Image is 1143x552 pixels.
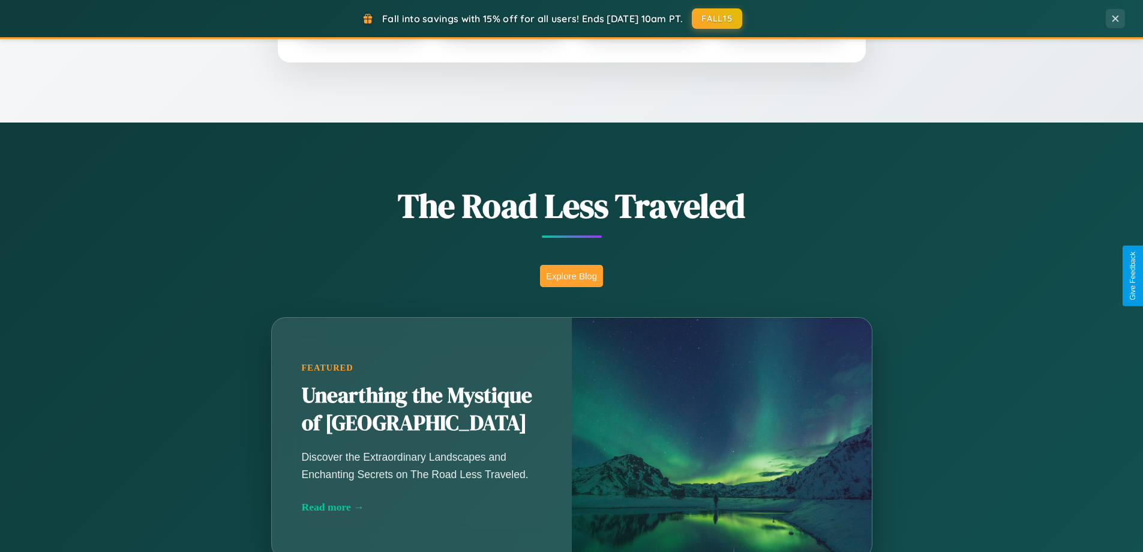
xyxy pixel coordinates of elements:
p: Discover the Extraordinary Landscapes and Enchanting Secrets on The Road Less Traveled. [302,449,542,482]
h1: The Road Less Traveled [212,183,932,229]
button: FALL15 [692,8,742,29]
div: Give Feedback [1129,252,1137,300]
div: Read more → [302,501,542,514]
button: Explore Blog [540,265,603,287]
div: Featured [302,363,542,373]
h2: Unearthing the Mystique of [GEOGRAPHIC_DATA] [302,382,542,437]
span: Fall into savings with 15% off for all users! Ends [DATE] 10am PT. [382,13,683,25]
